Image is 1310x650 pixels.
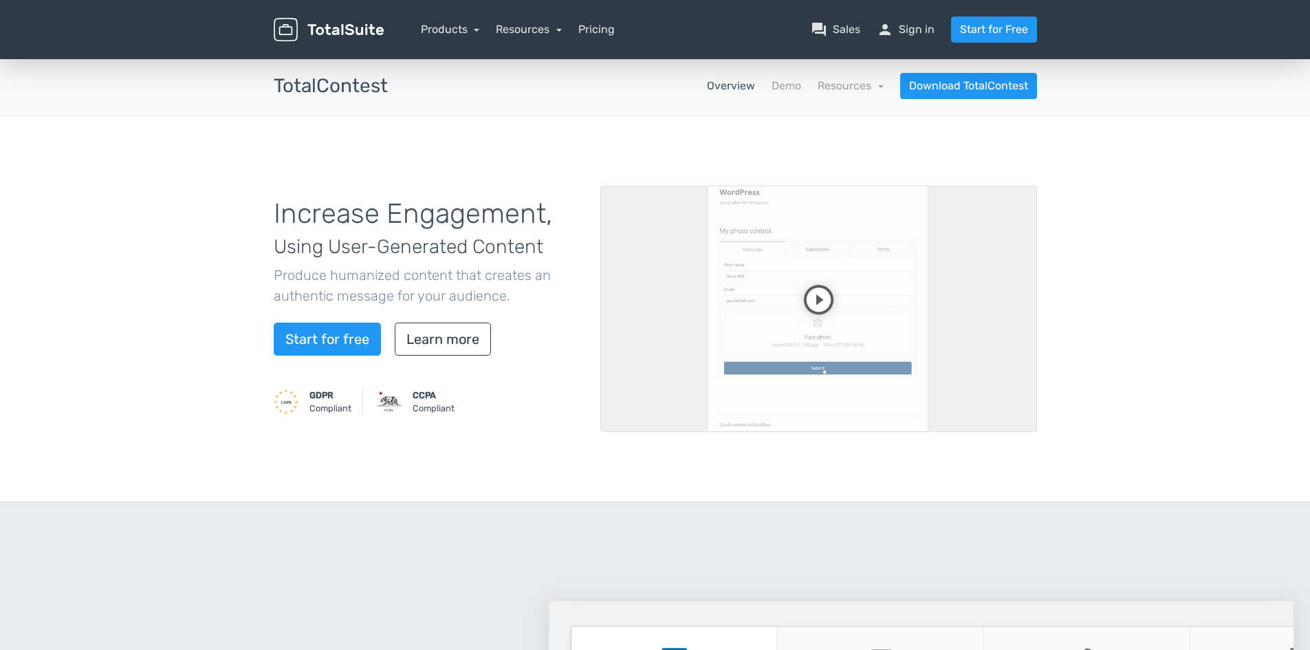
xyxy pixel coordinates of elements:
strong: GDPR [309,390,334,400]
h1: Increase Engagement, [274,199,580,259]
a: Resources [496,23,562,36]
span: Using User-Generated Content [274,235,543,258]
span: question_answer [811,21,827,38]
img: GDPR [274,389,298,414]
a: Learn more [395,323,491,356]
img: CCPA [377,389,402,414]
a: Start for Free [951,17,1037,43]
small: Compliant [413,389,455,415]
a: Overview [707,78,755,94]
a: question_answerSales [811,21,860,38]
a: personSign in [877,21,935,38]
strong: CCPA [413,390,436,400]
a: Download TotalContest [900,73,1037,99]
a: Pricing [578,21,615,38]
img: TotalSuite for WordPress [274,18,384,42]
h3: TotalContest [274,76,388,97]
small: Compliant [309,389,351,415]
a: Demo [772,78,801,94]
p: Produce humanized content that creates an authentic message for your audience. [274,265,580,306]
span: person [877,21,893,38]
a: Resources [818,79,884,92]
a: Products [421,23,480,36]
a: Start for free [274,323,381,356]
